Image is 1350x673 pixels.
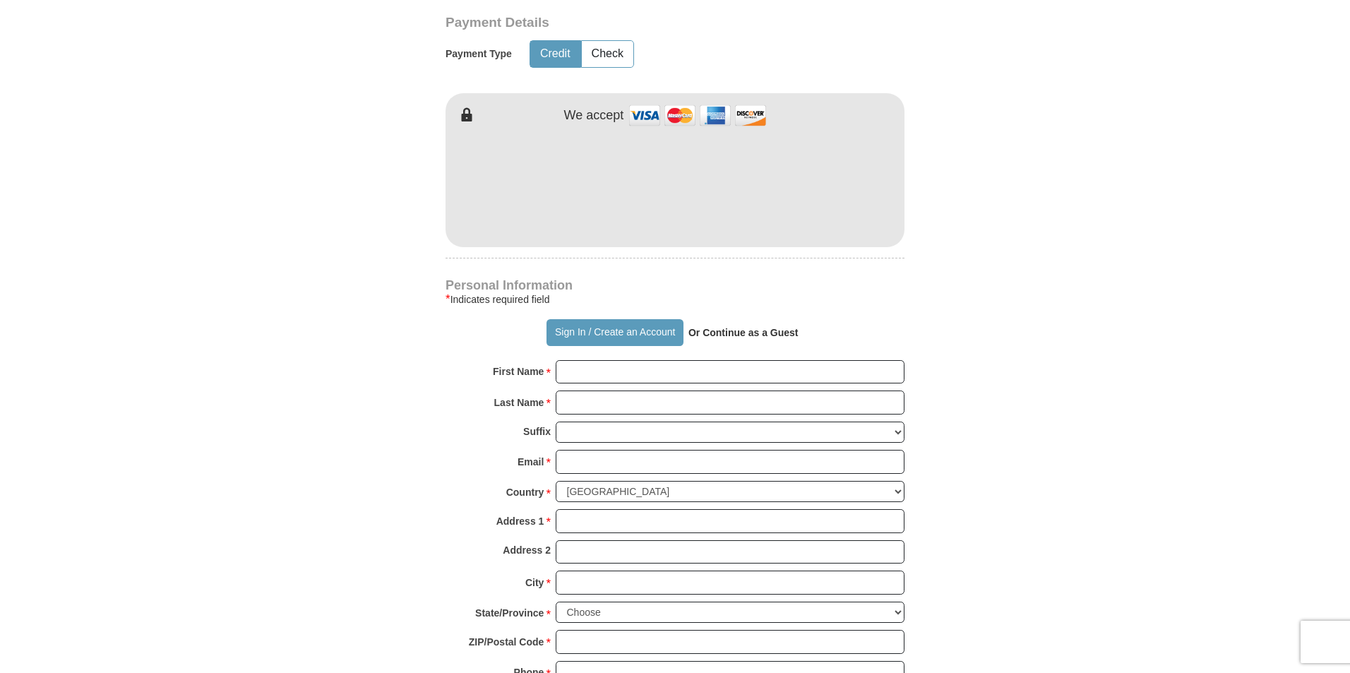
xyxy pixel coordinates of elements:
h4: Personal Information [446,280,904,291]
img: credit cards accepted [627,100,768,131]
strong: Last Name [494,393,544,412]
strong: Suffix [523,422,551,441]
strong: Address 1 [496,511,544,531]
strong: City [525,573,544,592]
strong: ZIP/Postal Code [469,632,544,652]
strong: Email [518,452,544,472]
h5: Payment Type [446,48,512,60]
strong: Country [506,482,544,502]
button: Credit [530,41,580,67]
strong: Or Continue as a Guest [688,327,799,338]
h3: Payment Details [446,15,806,31]
strong: First Name [493,362,544,381]
button: Check [582,41,633,67]
div: Indicates required field [446,291,904,308]
button: Sign In / Create an Account [546,319,683,346]
strong: Address 2 [503,540,551,560]
h4: We accept [564,108,624,124]
strong: State/Province [475,603,544,623]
